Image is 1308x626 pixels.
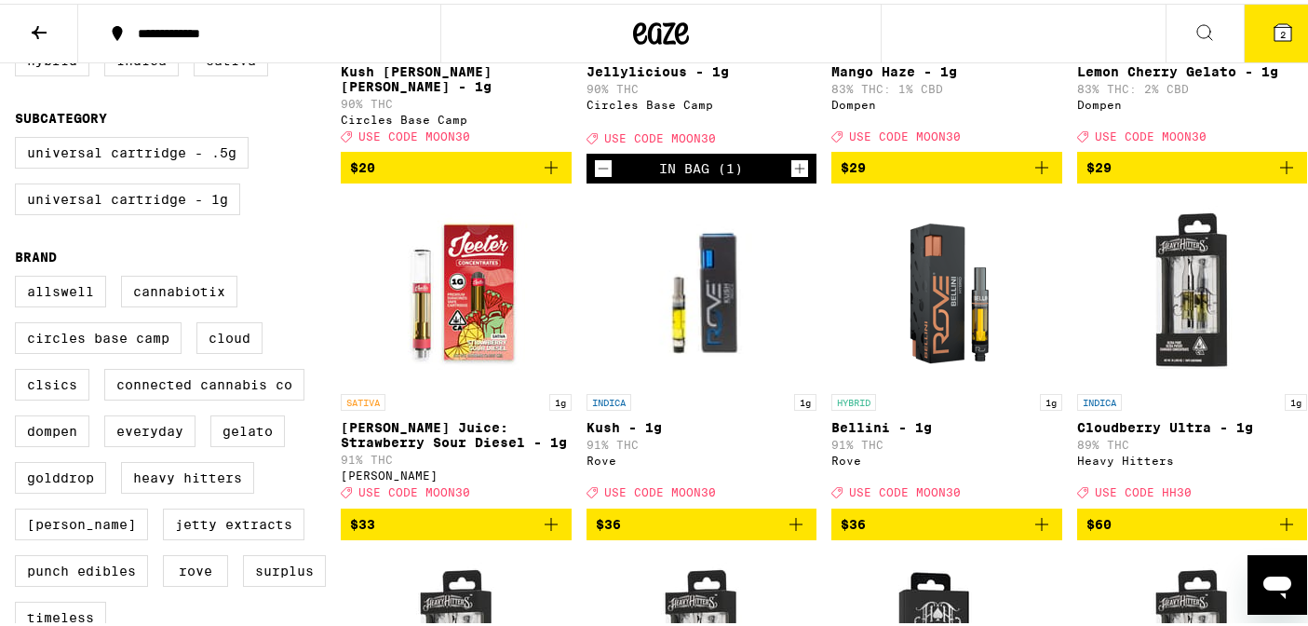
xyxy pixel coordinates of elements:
div: Circles Base Camp [341,110,572,122]
button: Increment [790,156,809,174]
span: $36 [596,513,621,528]
iframe: Button to launch messaging window [1247,551,1307,611]
label: Rove [163,551,228,583]
p: Mango Haze - 1g [831,61,1062,75]
button: Add to bag [341,505,572,537]
label: Universal Cartridge - .5g [15,133,249,165]
p: Cloudberry Ultra - 1g [1077,416,1308,431]
span: USE CODE MOON30 [604,483,716,496]
div: Rove [831,451,1062,463]
p: 91% THC [587,435,817,447]
a: Open page for Cloudberry Ultra - 1g from Heavy Hitters [1077,195,1308,504]
button: Add to bag [587,505,817,537]
span: USE CODE MOON30 [849,483,961,496]
span: $29 [841,156,866,171]
button: Add to bag [1077,505,1308,537]
img: Rove - Bellini - 1g [854,195,1040,381]
span: USE CODE MOON30 [849,127,961,139]
span: USE CODE MOON30 [1095,127,1207,139]
p: Bellini - 1g [831,416,1062,431]
label: Cloud [196,319,263,350]
span: $33 [350,513,375,528]
button: Add to bag [831,148,1062,180]
label: CLSICS [15,365,89,397]
label: Cannabiotix [121,272,237,304]
p: 90% THC [341,94,572,106]
span: $20 [350,156,375,171]
p: 83% THC: 2% CBD [1077,79,1308,91]
label: Surplus [243,551,326,583]
img: Heavy Hitters - Cloudberry Ultra - 1g [1099,195,1285,381]
div: Dompen [831,95,1062,107]
span: USE CODE HH30 [1095,483,1192,496]
p: Jellylicious - 1g [587,61,817,75]
a: Open page for Bellini - 1g from Rove [831,195,1062,504]
p: Kush [PERSON_NAME] [PERSON_NAME] - 1g [341,61,572,90]
img: Jeeter - Jeeter Juice: Strawberry Sour Diesel - 1g [363,195,549,381]
label: Connected Cannabis Co [104,365,304,397]
label: Everyday [104,412,196,443]
p: 1g [1040,390,1062,407]
p: 90% THC [587,79,817,91]
p: 91% THC [831,435,1062,447]
span: $36 [841,513,866,528]
p: INDICA [1077,390,1122,407]
label: Gelato [210,412,285,443]
p: 83% THC: 1% CBD [831,79,1062,91]
label: GoldDrop [15,458,106,490]
div: Rove [587,451,817,463]
p: Kush - 1g [587,416,817,431]
div: Heavy Hitters [1077,451,1308,463]
div: In Bag (1) [659,157,743,172]
span: USE CODE MOON30 [358,127,470,139]
p: SATIVA [341,390,385,407]
legend: Subcategory [15,107,107,122]
p: [PERSON_NAME] Juice: Strawberry Sour Diesel - 1g [341,416,572,446]
label: Jetty Extracts [163,505,304,537]
label: Universal Cartridge - 1g [15,180,240,211]
div: Circles Base Camp [587,95,817,107]
label: Heavy Hitters [121,458,254,490]
p: 1g [549,390,572,407]
button: Add to bag [341,148,572,180]
button: Add to bag [831,505,1062,537]
p: 91% THC [341,450,572,462]
legend: Brand [15,246,57,261]
img: Rove - Kush - 1g [587,195,817,381]
p: INDICA [587,390,631,407]
div: Dompen [1077,95,1308,107]
button: Add to bag [1077,148,1308,180]
a: Open page for Jeeter Juice: Strawberry Sour Diesel - 1g from Jeeter [341,195,572,504]
span: $29 [1086,156,1112,171]
span: 2 [1280,25,1286,36]
button: Decrement [594,156,613,174]
label: Circles Base Camp [15,319,182,350]
a: Open page for Kush - 1g from Rove [587,195,817,504]
p: 1g [1285,390,1307,407]
label: Allswell [15,272,106,304]
label: [PERSON_NAME] [15,505,148,537]
p: 89% THC [1077,435,1308,447]
div: [PERSON_NAME] [341,466,572,478]
span: $60 [1086,513,1112,528]
label: Dompen [15,412,89,443]
span: USE CODE MOON30 [604,129,716,141]
p: Lemon Cherry Gelato - 1g [1077,61,1308,75]
p: HYBRID [831,390,876,407]
p: 1g [794,390,816,407]
label: Punch Edibles [15,551,148,583]
span: USE CODE MOON30 [358,483,470,496]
